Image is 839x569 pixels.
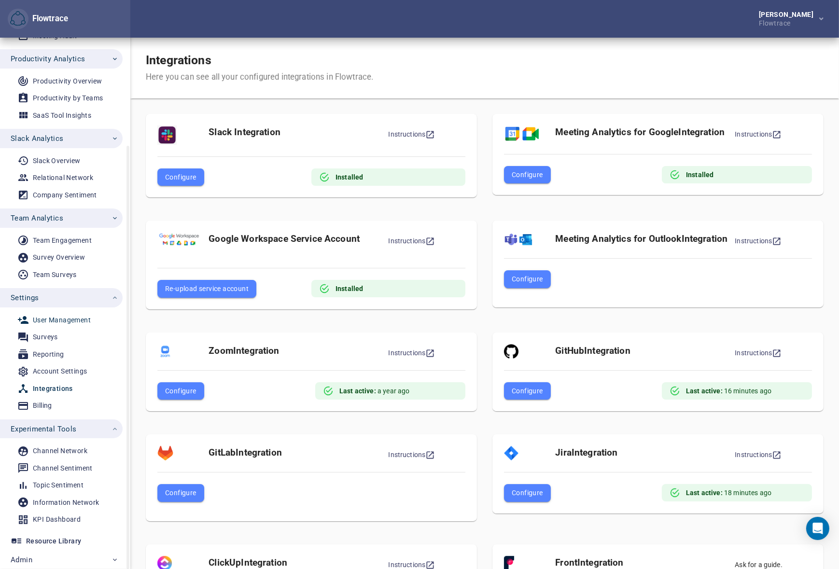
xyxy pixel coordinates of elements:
[504,270,551,288] button: Configure
[146,53,373,68] h1: Integrations
[165,171,196,183] span: Configure
[157,446,173,460] img: Integration Logo
[388,237,435,245] a: Instructions
[165,283,249,294] span: Re-upload service account
[33,462,93,474] div: Channel Sentiment
[336,172,363,182] strong: Installed
[11,132,63,145] span: Slack Analytics
[735,237,782,245] a: Instructions
[209,125,388,139] div: Slack Integration
[165,385,196,397] span: Configure
[336,284,363,293] strong: Installed
[8,9,68,29] div: Flowtrace
[388,561,435,569] a: Instructions
[339,387,376,395] strong: Last active:
[686,170,713,180] strong: Installed
[11,53,85,65] span: Productivity Analytics
[504,166,551,183] button: Configure
[555,556,735,569] div: Front Integration
[33,314,91,326] div: User Management
[157,168,204,186] button: Configure
[33,110,91,122] div: SaaS Tool Insights
[759,18,817,27] div: Flowtrace
[209,232,388,245] div: Google Workspace Service Account
[8,9,28,29] button: Flowtrace
[11,291,39,304] span: Settings
[157,125,177,145] img: Paywall
[339,382,409,400] div: a year ago
[33,331,58,343] div: Surveys
[512,385,543,397] span: Configure
[209,556,388,569] div: ClickUp Integration
[504,446,518,460] img: Integration Logo
[686,387,723,395] strong: Last active:
[209,344,388,357] div: Zoom Integration
[33,497,99,509] div: Information Network
[28,13,68,25] div: Flowtrace
[686,489,723,497] strong: Last active:
[11,423,77,435] span: Experimental Tools
[388,349,435,357] a: Instructions
[10,11,26,27] img: Flowtrace
[157,484,204,501] button: Configure
[33,383,73,395] div: Integrations
[33,251,85,264] div: Survey Overview
[686,484,771,501] div: 18 minutes ago
[388,130,435,138] a: Instructions
[157,382,204,400] button: Configure
[157,344,173,359] img: Integration Logo
[512,273,543,285] span: Configure
[33,348,64,361] div: Reporting
[26,535,81,547] div: Resource Library
[504,232,533,247] img: Integration Logo
[157,280,256,297] button: Re-upload service account
[146,71,373,83] div: Here you can see all your configured integrations in Flowtrace.
[165,487,196,499] span: Configure
[33,513,81,526] div: KPI Dashboard
[33,172,93,184] div: Relational Network
[504,382,551,400] button: Configure
[512,487,543,499] span: Configure
[735,451,782,458] a: Instructions
[743,8,831,29] button: [PERSON_NAME]Flowtrace
[33,365,87,377] div: Account Settings
[555,446,735,459] div: Jira Integration
[735,130,782,138] a: Instructions
[512,169,543,180] span: Configure
[686,382,771,400] div: 16 minutes ago
[33,75,102,87] div: Productivity Overview
[555,344,735,357] div: GitHub Integration
[33,92,103,104] div: Productivity by Teams
[555,232,735,245] div: Meeting Analytics for Outlook Integration
[806,517,829,540] div: Open Intercom Messenger
[759,11,817,18] div: [PERSON_NAME]
[209,446,388,459] div: GitLab Integration
[33,400,52,412] div: Billing
[504,344,518,359] img: Integration Logo
[388,451,435,458] a: Instructions
[11,212,63,224] span: Team Analytics
[33,445,87,457] div: Channel Network
[504,125,540,142] img: Paywall
[33,155,81,167] div: Slack Overview
[33,235,92,247] div: Team Engagement
[33,189,97,201] div: Company Sentiment
[555,125,735,139] div: Meeting Analytics for Google Integration
[157,232,201,246] img: Paywall
[33,269,77,281] div: Team Surveys
[33,479,84,491] div: Topic Sentiment
[11,554,32,566] span: Admin
[504,484,551,501] button: Configure
[735,349,782,357] a: Instructions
